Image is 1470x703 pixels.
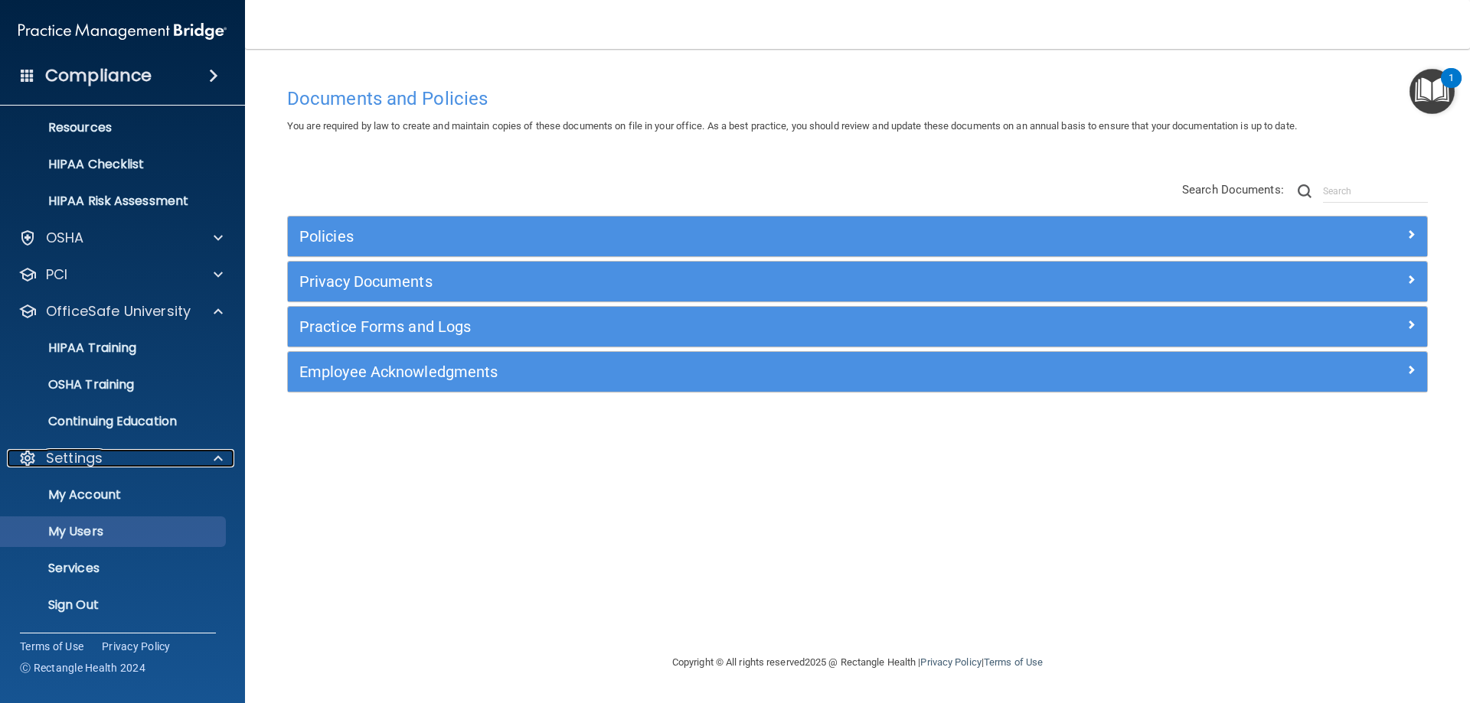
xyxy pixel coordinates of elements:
[287,120,1297,132] span: You are required by law to create and maintain copies of these documents on file in your office. ...
[18,449,223,467] a: Settings
[299,360,1416,384] a: Employee Acknowledgments
[578,638,1137,687] div: Copyright © All rights reserved 2025 @ Rectangle Health | |
[18,265,223,284] a: PCI
[10,157,219,172] p: HIPAA Checklist
[20,639,83,654] a: Terms of Use
[10,487,219,503] p: My Account
[10,377,134,392] p: OSHA Training
[10,561,219,576] p: Services
[10,340,136,356] p: HIPAA Training
[18,16,227,47] img: PMB logo
[984,656,1043,668] a: Terms of Use
[18,302,223,321] a: OfficeSafe University
[1449,78,1454,98] div: 1
[1410,69,1455,114] button: Open Resource Center, 1 new notification
[1298,184,1312,198] img: ic-search.3b580494.png
[10,597,219,613] p: Sign Out
[10,120,219,135] p: Resources
[299,314,1416,339] a: Practice Forms and Logs
[1323,180,1428,203] input: Search
[299,228,1131,245] h5: Policies
[287,89,1428,109] h4: Documents and Policies
[20,660,145,675] span: Ⓒ Rectangle Health 2024
[46,265,67,284] p: PCI
[920,656,981,668] a: Privacy Policy
[102,639,171,654] a: Privacy Policy
[1182,183,1284,197] span: Search Documents:
[45,65,152,86] h4: Compliance
[18,229,223,247] a: OSHA
[46,229,84,247] p: OSHA
[10,414,219,429] p: Continuing Education
[299,224,1416,249] a: Policies
[46,302,191,321] p: OfficeSafe University
[299,318,1131,335] h5: Practice Forms and Logs
[299,273,1131,290] h5: Privacy Documents
[10,524,219,539] p: My Users
[10,194,219,209] p: HIPAA Risk Assessment
[299,269,1416,294] a: Privacy Documents
[46,449,103,467] p: Settings
[299,363,1131,380] h5: Employee Acknowledgments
